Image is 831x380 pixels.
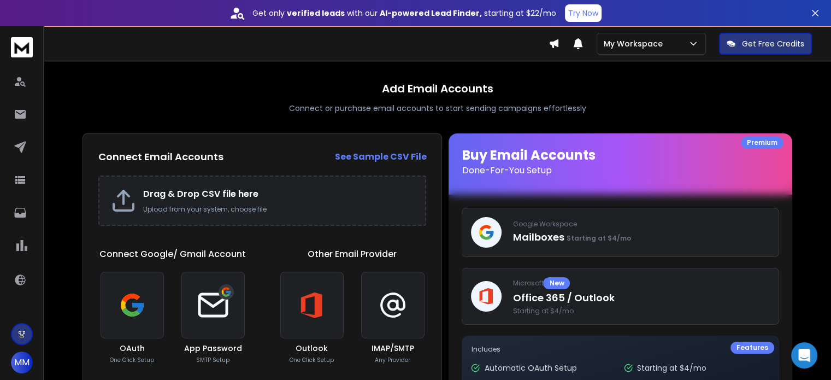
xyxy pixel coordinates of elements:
[730,342,774,354] div: Features
[382,81,493,96] h1: Add Email Accounts
[462,147,779,177] h1: Buy Email Accounts
[252,8,556,19] p: Get only with our starting at $22/mo
[11,352,33,373] button: MM
[462,164,779,177] p: Done-For-You Setup
[512,290,770,306] p: Office 365 / Outlook
[289,103,586,114] p: Connect or purchase email accounts to start sending campaigns effortlessly
[196,356,229,364] p: SMTP Setup
[308,248,397,261] h1: Other Email Provider
[741,137,783,149] div: Premium
[143,205,414,214] p: Upload from your system, choose file
[380,8,482,19] strong: AI-powered Lead Finder,
[99,248,246,261] h1: Connect Google/ Gmail Account
[484,363,576,373] p: Automatic OAuth Setup
[742,38,804,49] p: Get Free Credits
[568,8,598,19] p: Try Now
[287,8,345,19] strong: verified leads
[637,363,706,373] p: Starting at $4/mo
[290,356,334,364] p: One Click Setup
[543,277,570,289] div: New
[565,4,602,22] button: Try Now
[604,38,667,49] p: My Workspace
[375,356,410,364] p: Any Provider
[98,149,223,165] h2: Connect Email Accounts
[11,37,33,57] img: logo
[120,343,145,354] h3: OAuth
[512,277,770,289] p: Microsoft
[512,307,770,315] span: Starting at $4/mo
[143,188,414,201] h2: Drag & Drop CSV file here
[296,343,328,354] h3: Outlook
[512,220,770,229] p: Google Workspace
[471,345,770,354] p: Includes
[184,343,242,354] h3: App Password
[566,233,630,243] span: Starting at $4/mo
[110,356,154,364] p: One Click Setup
[334,150,426,163] a: See Sample CSV File
[719,33,812,55] button: Get Free Credits
[512,230,770,245] p: Mailboxes
[791,342,817,369] div: Open Intercom Messenger
[372,343,414,354] h3: IMAP/SMTP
